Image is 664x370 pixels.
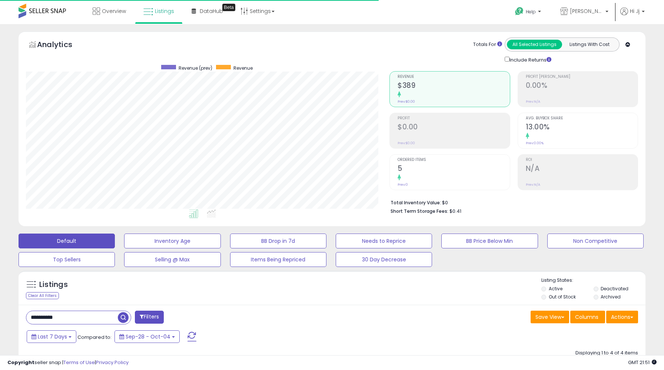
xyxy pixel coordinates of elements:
label: Out of Stock [549,294,576,300]
span: Revenue [233,65,253,71]
a: Terms of Use [63,359,95,366]
h2: $0.00 [398,123,509,133]
small: Prev: 0.00% [526,141,544,145]
label: Active [549,285,562,292]
li: $0 [391,198,633,207]
span: Last 7 Days [38,333,67,340]
span: [PERSON_NAME]'s Movies [570,7,603,15]
button: Non Competitive [547,234,644,248]
span: $0.41 [449,208,461,215]
i: Get Help [515,7,524,16]
span: Help [526,9,536,15]
label: Archived [601,294,621,300]
b: Short Term Storage Fees: [391,208,448,214]
h2: N/A [526,164,638,174]
span: Hi Jj [630,7,640,15]
span: Revenue [398,75,509,79]
button: Listings With Cost [562,40,617,49]
button: Save View [531,311,569,323]
button: Columns [570,311,605,323]
small: Prev: $0.00 [398,99,415,104]
button: 30 Day Decrease [336,252,432,267]
button: Needs to Reprice [336,234,432,248]
small: Prev: $0.00 [398,141,415,145]
div: Tooltip anchor [222,4,235,11]
small: Prev: 0 [398,182,408,187]
small: Prev: N/A [526,99,540,104]
div: Clear All Filters [26,292,59,299]
button: Last 7 Days [27,330,76,343]
small: Prev: N/A [526,182,540,187]
h5: Analytics [37,39,87,52]
label: Deactivated [601,285,628,292]
span: Columns [575,313,598,321]
button: All Selected Listings [507,40,562,49]
span: Ordered Items [398,158,509,162]
span: 2025-10-12 21:51 GMT [628,359,657,366]
p: Listing States: [541,277,645,284]
button: Items Being Repriced [230,252,326,267]
span: Avg. Buybox Share [526,116,638,120]
button: BB Price Below Min [441,234,538,248]
a: Help [509,1,548,24]
div: Totals For [473,41,502,48]
h2: 13.00% [526,123,638,133]
button: Filters [135,311,164,324]
h2: 5 [398,164,509,174]
span: Revenue (prev) [179,65,212,71]
button: Selling @ Max [124,252,220,267]
span: ROI [526,158,638,162]
button: Top Sellers [19,252,115,267]
span: Profit [PERSON_NAME] [526,75,638,79]
button: Default [19,234,115,248]
h5: Listings [39,280,68,290]
h2: $389 [398,81,509,91]
span: Overview [102,7,126,15]
span: Sep-28 - Oct-04 [126,333,170,340]
b: Total Inventory Value: [391,199,441,206]
div: seller snap | | [7,359,129,366]
h2: 0.00% [526,81,638,91]
span: DataHub [200,7,223,15]
button: Inventory Age [124,234,220,248]
a: Privacy Policy [96,359,129,366]
div: Include Returns [499,55,560,64]
strong: Copyright [7,359,34,366]
span: Profit [398,116,509,120]
button: Sep-28 - Oct-04 [114,330,180,343]
button: Actions [606,311,638,323]
span: Compared to: [77,334,112,341]
a: Hi Jj [620,7,645,24]
button: BB Drop in 7d [230,234,326,248]
span: Listings [155,7,174,15]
